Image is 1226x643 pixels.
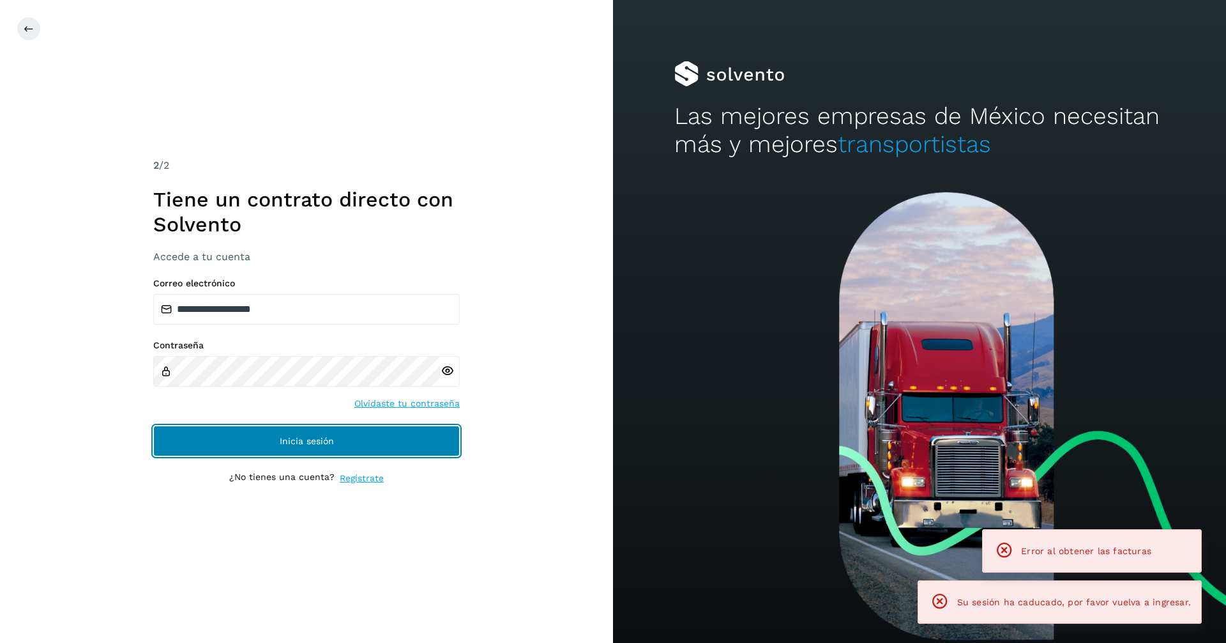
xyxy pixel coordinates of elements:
[153,251,460,263] h3: Accede a tu cuenta
[153,187,460,236] h1: Tiene un contrato directo con Solvento
[354,397,460,410] a: Olvidaste tu contraseña
[153,158,460,173] div: /2
[153,340,460,351] label: Contraseña
[153,278,460,289] label: Correo electrónico
[153,159,159,171] span: 2
[280,437,334,445] span: Inicia sesión
[1021,546,1151,556] span: Error al obtener las facturas
[674,102,1165,159] h2: Las mejores empresas de México necesitan más y mejores
[229,472,335,485] p: ¿No tienes una cuenta?
[340,472,384,485] a: Regístrate
[153,426,460,456] button: Inicia sesión
[838,130,991,158] span: transportistas
[957,597,1191,607] span: Su sesión ha caducado, por favor vuelva a ingresar.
